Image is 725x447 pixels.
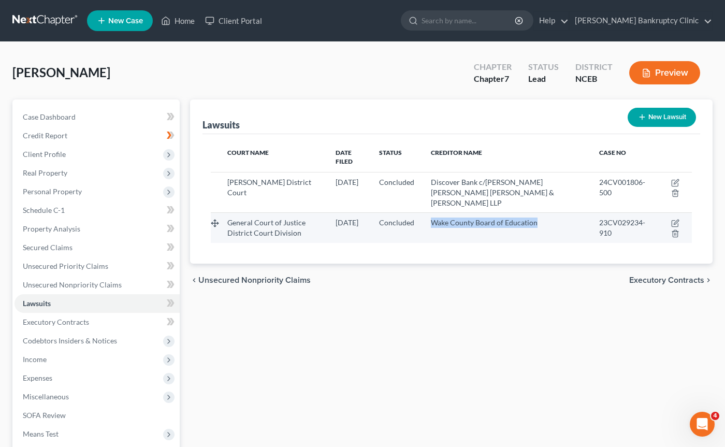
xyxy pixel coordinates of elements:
[190,276,311,284] button: chevron_left Unsecured Nonpriority Claims
[23,318,89,326] span: Executory Contracts
[422,11,516,30] input: Search by name...
[379,149,402,156] span: Status
[575,61,613,73] div: District
[23,411,66,420] span: SOFA Review
[23,206,65,214] span: Schedule C-1
[431,149,482,156] span: Creditor Name
[198,276,311,284] span: Unsecured Nonpriority Claims
[23,187,82,196] span: Personal Property
[336,218,358,227] span: [DATE]
[227,178,311,197] span: [PERSON_NAME] District Court
[15,220,180,238] a: Property Analysis
[190,276,198,284] i: chevron_left
[15,276,180,294] a: Unsecured Nonpriority Claims
[504,74,509,83] span: 7
[528,61,559,73] div: Status
[15,406,180,425] a: SOFA Review
[23,243,72,252] span: Secured Claims
[336,149,353,165] span: Date Filed
[23,299,51,308] span: Lawsuits
[629,61,700,84] button: Preview
[23,150,66,158] span: Client Profile
[431,178,554,207] span: Discover Bank c/[PERSON_NAME] [PERSON_NAME] [PERSON_NAME] & [PERSON_NAME] LLP
[23,224,80,233] span: Property Analysis
[15,108,180,126] a: Case Dashboard
[599,218,645,237] span: 23CV029234-910
[108,17,143,25] span: New Case
[15,238,180,257] a: Secured Claims
[599,178,645,197] span: 24CV001806-500
[336,178,358,186] span: [DATE]
[23,392,69,401] span: Miscellaneous
[227,149,269,156] span: Court Name
[23,131,67,140] span: Credit Report
[431,218,538,227] span: Wake County Board of Education
[474,61,512,73] div: Chapter
[15,257,180,276] a: Unsecured Priority Claims
[202,119,240,131] div: Lawsuits
[379,178,414,186] span: Concluded
[690,412,715,437] iframe: Intercom live chat
[23,262,108,270] span: Unsecured Priority Claims
[474,73,512,85] div: Chapter
[599,149,626,156] span: Case No
[156,11,200,30] a: Home
[704,276,713,284] i: chevron_right
[227,218,306,237] span: General Court of Justice District Court Division
[528,73,559,85] div: Lead
[200,11,267,30] a: Client Portal
[23,355,47,364] span: Income
[629,276,713,284] button: Executory Contracts chevron_right
[23,429,59,438] span: Means Test
[15,126,180,145] a: Credit Report
[15,294,180,313] a: Lawsuits
[629,276,704,284] span: Executory Contracts
[379,218,414,227] span: Concluded
[15,201,180,220] a: Schedule C-1
[23,112,76,121] span: Case Dashboard
[575,73,613,85] div: NCEB
[534,11,569,30] a: Help
[711,412,719,420] span: 4
[23,168,67,177] span: Real Property
[23,336,117,345] span: Codebtors Insiders & Notices
[23,280,122,289] span: Unsecured Nonpriority Claims
[23,373,52,382] span: Expenses
[570,11,712,30] a: [PERSON_NAME] Bankruptcy Clinic
[12,65,110,80] span: [PERSON_NAME]
[628,108,696,127] button: New Lawsuit
[15,313,180,331] a: Executory Contracts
